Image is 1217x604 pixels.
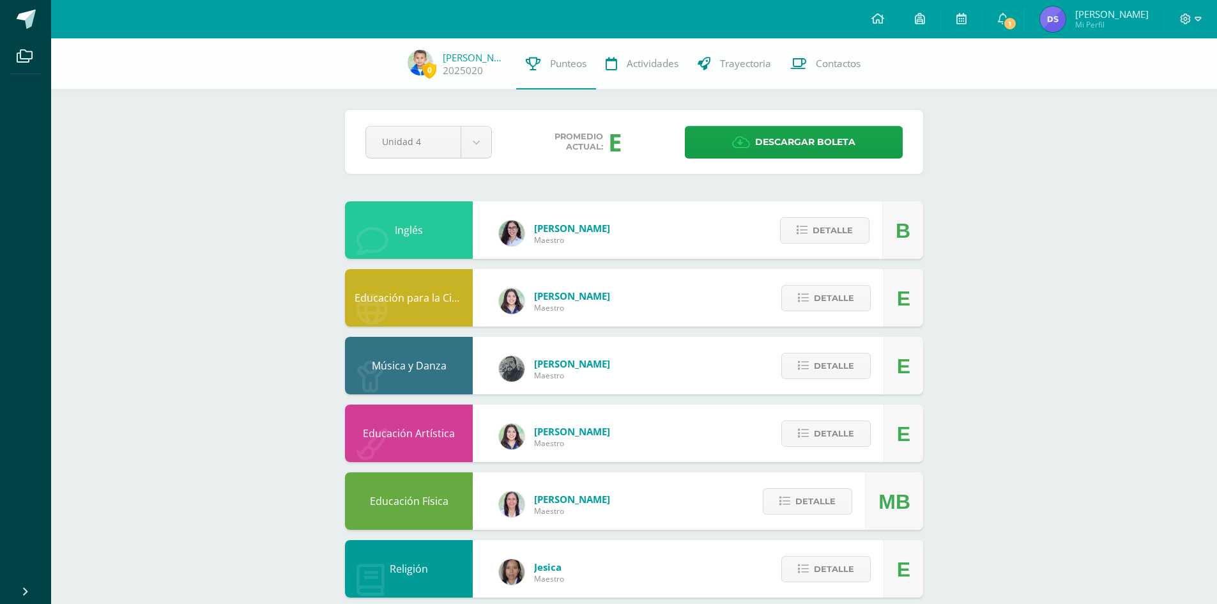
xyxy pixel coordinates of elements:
button: Detalle [781,421,871,447]
div: Educación para la Ciencia y la Ciudadanía [345,269,473,327]
span: [PERSON_NAME] [1075,8,1149,20]
a: Actividades [596,38,688,89]
a: 2025020 [443,64,483,77]
img: 0734ea38c2043cf6d2782be6209f1317.png [499,288,524,314]
span: Jesica [534,561,564,573]
span: Detalle [813,219,853,242]
button: Detalle [780,217,869,244]
span: Maestro [534,506,610,516]
img: 8ba24283638e9cc0823fe7e8b79ee805.png [499,356,524,382]
img: 754a7f5bfcced8ad7caafe53e363cb3e.png [499,221,524,246]
span: 1 [1003,17,1017,31]
a: Unidad 4 [366,127,491,158]
div: E [897,405,910,463]
span: Maestro [534,573,564,584]
button: Detalle [763,488,852,515]
span: [PERSON_NAME] [534,425,610,438]
a: Contactos [781,38,870,89]
div: E [608,125,622,159]
span: Detalle [814,354,854,378]
div: Educación Física [345,472,473,530]
span: [PERSON_NAME] [534,222,610,235]
img: c673839ef3a678739441ed66aa8290a4.png [408,50,433,75]
button: Detalle [781,353,871,379]
span: Maestro [534,370,610,381]
span: Mi Perfil [1075,19,1149,30]
span: Detalle [814,557,854,581]
img: f77eda19ab9d4901e6803b4611072024.png [499,492,524,517]
img: 0734ea38c2043cf6d2782be6209f1317.png [499,424,524,449]
button: Detalle [781,285,871,311]
div: MB [878,473,910,530]
div: B [896,202,910,259]
span: 0 [422,62,436,78]
div: E [897,337,910,395]
span: Maestro [534,235,610,245]
div: E [897,541,910,598]
span: [PERSON_NAME] [534,357,610,370]
a: [PERSON_NAME] [443,51,507,64]
span: Unidad 4 [382,127,445,157]
a: Descargar boleta [685,126,903,159]
div: E [897,270,910,327]
span: [PERSON_NAME] [534,493,610,506]
span: Detalle [814,286,854,310]
div: Música y Danza [345,337,473,394]
span: Descargar boleta [755,127,855,158]
span: Contactos [816,57,861,70]
span: Punteos [550,57,586,70]
span: Maestro [534,438,610,449]
span: Promedio actual: [555,132,603,152]
a: Punteos [516,38,596,89]
div: Inglés [345,201,473,259]
span: Detalle [814,422,854,445]
span: [PERSON_NAME] [534,290,610,302]
div: Educación Artística [345,405,473,462]
button: Detalle [781,556,871,582]
span: Maestro [534,302,610,313]
a: Trayectoria [688,38,781,89]
img: 5ad5cfdaed75a191302d81c4abffbf41.png [1040,6,1066,32]
div: Religión [345,540,473,598]
span: Actividades [627,57,678,70]
span: Trayectoria [720,57,771,70]
img: 69ae3ad5c76ff258cb10e64230d73c76.png [499,559,524,585]
span: Detalle [795,490,836,513]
